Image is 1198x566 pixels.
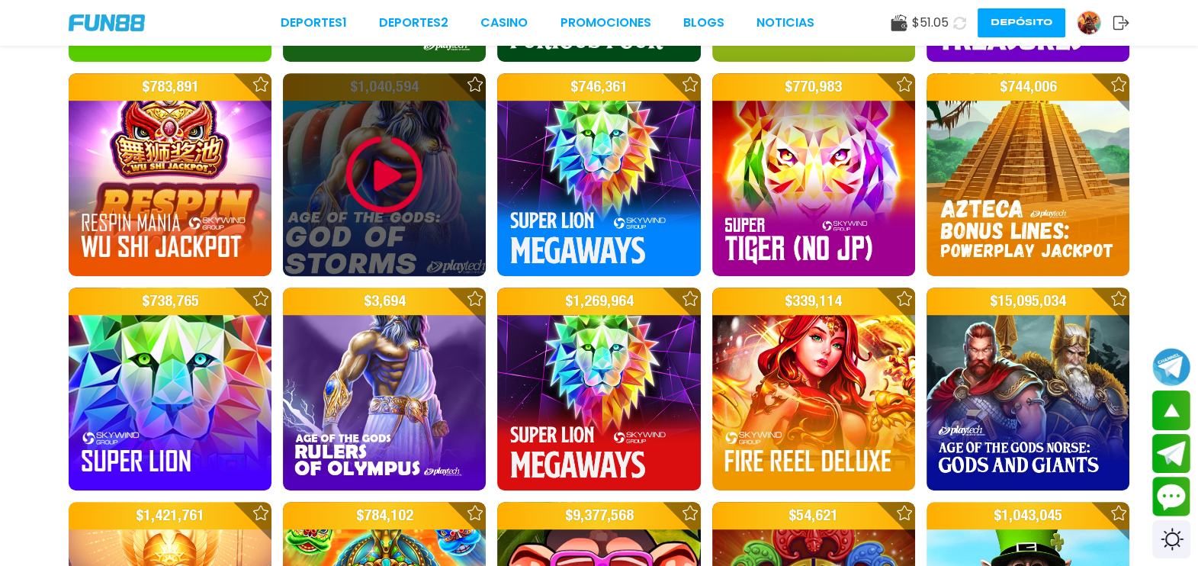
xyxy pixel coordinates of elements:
p: $ 54,621 [712,502,915,529]
img: Play Game [339,129,430,220]
p: $ 3,694 [283,288,486,315]
img: Super Lion MEGAWAYS™ [497,288,700,490]
p: $ 738,765 [69,288,271,315]
p: $ 9,377,568 [497,502,700,529]
p: $ 339,114 [712,288,915,315]
p: $ 784,102 [283,502,486,529]
button: Join telegram [1152,434,1190,474]
button: Join telegram channel [1152,347,1190,387]
img: Super Tiger no JP [712,73,915,276]
button: Contact customer service [1152,477,1190,516]
img: Company Logo [69,14,145,31]
img: Super Lion MEGAWAYS™ [497,73,700,276]
img: Age of the Gods Norse:Gods and Giants [927,288,1129,490]
span: $ 51.05 [912,14,949,32]
p: $ 783,891 [69,73,271,101]
img: Age of the Gods: Rulers of Olympus [283,288,486,490]
p: $ 1,421,761 [69,502,271,529]
a: CASINO [480,14,528,32]
a: Deportes1 [281,14,347,32]
img: Super Lion [69,288,271,490]
p: $ 746,361 [497,73,700,101]
p: $ 1,269,964 [497,288,700,315]
p: $ 1,043,045 [927,502,1129,529]
img: Fire Reel Deluxe [712,288,915,490]
p: $ 770,983 [712,73,915,101]
p: $ 744,006 [927,73,1129,101]
a: NOTICIAS [756,14,814,32]
button: scroll up [1152,391,1190,430]
img: Respin Mania Wu Shi Jackpot [69,73,271,276]
button: Depósito [978,8,1065,37]
a: Deportes2 [379,14,448,32]
img: Avatar [1078,11,1100,34]
a: Avatar [1077,11,1113,35]
a: BLOGS [683,14,724,32]
a: Promociones [560,14,651,32]
img: POP PowerPlay: Azteca Bonus Lines [927,73,1129,276]
p: $ 15,095,034 [927,288,1129,315]
div: Switch theme [1152,520,1190,558]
